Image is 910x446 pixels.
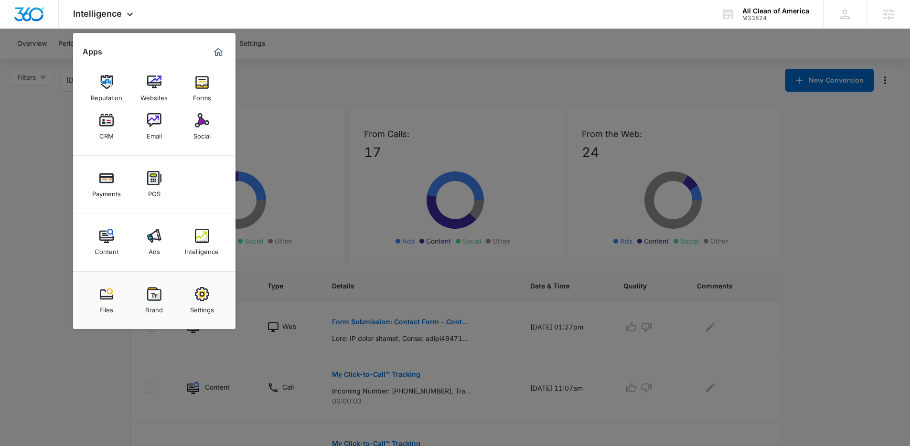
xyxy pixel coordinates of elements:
[99,301,113,314] div: Files
[190,301,214,314] div: Settings
[88,224,125,260] a: Content
[73,9,122,19] span: Intelligence
[136,282,172,319] a: Brand
[83,47,102,56] h2: Apps
[88,70,125,106] a: Reputation
[136,70,172,106] a: Websites
[185,243,219,255] div: Intelligence
[211,44,226,60] a: Marketing 360® Dashboard
[140,89,168,102] div: Websites
[193,89,211,102] div: Forms
[145,301,163,314] div: Brand
[147,127,162,140] div: Email
[193,127,211,140] div: Social
[99,127,114,140] div: CRM
[742,15,809,21] div: account id
[148,185,161,198] div: POS
[136,224,172,260] a: Ads
[136,108,172,145] a: Email
[136,166,172,202] a: POS
[184,224,220,260] a: Intelligence
[184,70,220,106] a: Forms
[92,185,121,198] div: Payments
[184,282,220,319] a: Settings
[88,282,125,319] a: Files
[742,7,809,15] div: account name
[184,108,220,145] a: Social
[91,89,122,102] div: Reputation
[88,108,125,145] a: CRM
[95,243,118,255] div: Content
[88,166,125,202] a: Payments
[149,243,160,255] div: Ads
